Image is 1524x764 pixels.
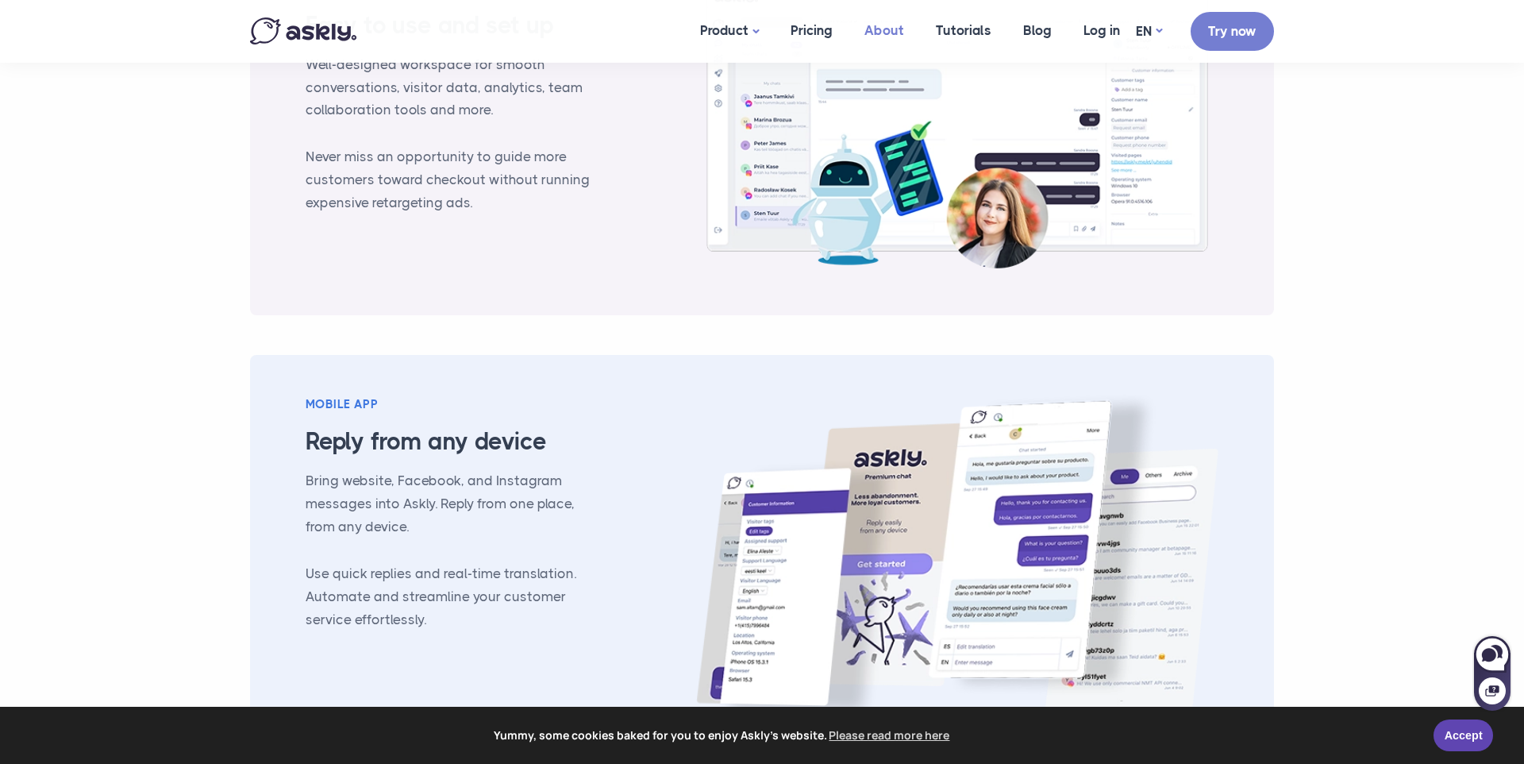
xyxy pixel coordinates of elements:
p: Use quick replies and real-time translation. Automate and streamline your customer service effort... [306,562,594,631]
img: Askly [250,17,356,44]
a: Accept [1434,720,1493,751]
p: Well-designed workspace for smooth conversations, visitor data, analytics, team collaboration too... [306,53,594,122]
span: Yummy, some cookies baked for you to enjoy Askly's website. [23,723,1422,747]
iframe: Askly chat [1472,633,1512,712]
a: learn more about cookies [827,723,952,747]
h3: Reply from any device [306,426,594,457]
p: Bring website, Facebook, and Instagram messages into Askly. Reply from one place, from any device. [306,469,594,538]
div: Mobile App [306,395,594,415]
p: Never miss an opportunity to guide more customers toward checkout without running expensive retar... [306,145,594,214]
a: Try now [1191,12,1274,51]
a: EN [1136,20,1162,43]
